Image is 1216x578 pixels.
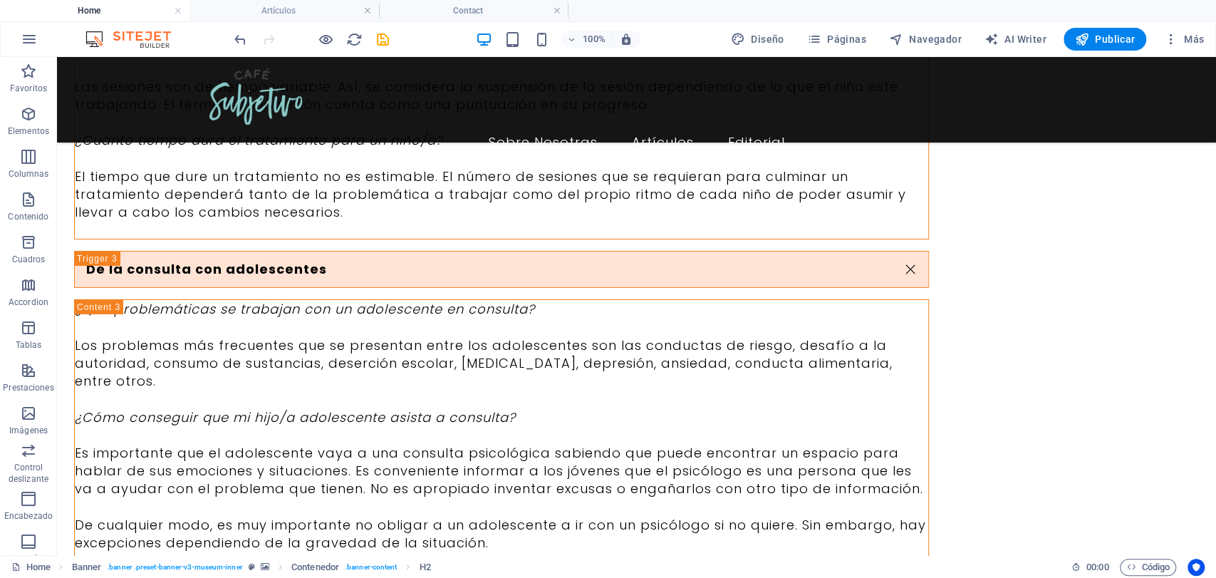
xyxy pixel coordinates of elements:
nav: breadcrumb [72,559,431,576]
p: Imágenes [9,425,48,436]
span: Haz clic para seleccionar y doble clic para editar [420,559,431,576]
p: Prestaciones [3,382,53,393]
span: . banner .preset-banner-v3-museum-inner [107,559,243,576]
p: Cuadros [12,254,46,265]
span: Diseño [731,32,784,46]
button: Usercentrics [1188,559,1205,576]
h6: 100% [583,31,606,48]
button: Diseño [725,28,790,51]
button: save [374,31,391,48]
button: Más [1158,28,1210,51]
span: AI Writer [984,32,1046,46]
span: . banner-content [345,559,397,576]
h4: Artículos [189,3,379,19]
h4: Contact [379,3,568,19]
p: Contenido [8,211,48,222]
button: Código [1120,559,1176,576]
button: Páginas [801,28,872,51]
div: Diseño (Ctrl+Alt+Y) [725,28,790,51]
span: 00 00 [1086,559,1108,576]
img: Editor Logo [82,31,189,48]
span: : [1096,562,1098,572]
button: 100% [561,31,612,48]
a: Haz clic para cancelar la selección y doble clic para abrir páginas [11,559,51,576]
button: AI Writer [979,28,1052,51]
i: Este elemento contiene un fondo [261,563,269,571]
span: Publicar [1075,32,1136,46]
span: Páginas [807,32,866,46]
span: Código [1126,559,1170,576]
p: Accordion [9,296,48,308]
span: Haz clic para seleccionar y doble clic para editar [291,559,339,576]
i: Este elemento es un preajuste personalizable [249,563,255,571]
i: Deshacer: Cambiar páginas (Ctrl+Z) [232,31,249,48]
p: Tablas [16,339,42,351]
button: Navegador [883,28,967,51]
p: Encabezado [4,510,53,522]
i: Volver a cargar página [346,31,363,48]
span: Haz clic para seleccionar y doble clic para editar [72,559,102,576]
h6: Tiempo de la sesión [1071,559,1109,576]
p: Pie de página [1,553,55,564]
p: Columnas [9,168,49,180]
button: reload [345,31,363,48]
i: Guardar (Ctrl+S) [375,31,391,48]
p: Favoritos [10,83,47,94]
span: Más [1163,32,1204,46]
i: Al redimensionar, ajustar el nivel de zoom automáticamente para ajustarse al dispositivo elegido. [620,33,633,46]
p: Elementos [8,125,49,137]
span: Navegador [889,32,962,46]
button: undo [232,31,249,48]
button: Publicar [1064,28,1147,51]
